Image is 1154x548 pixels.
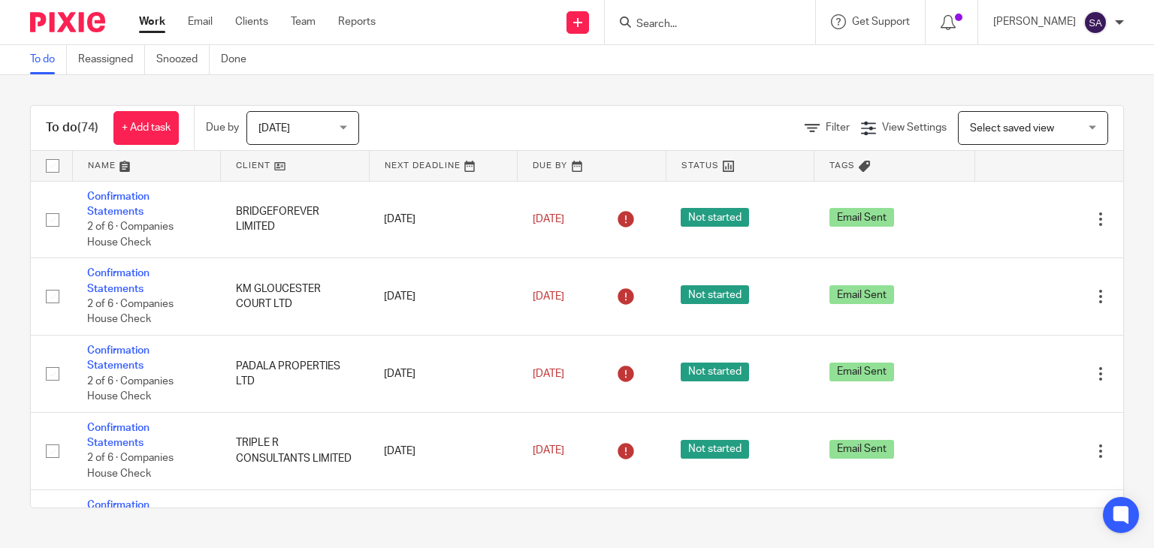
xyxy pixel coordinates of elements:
[681,363,749,381] span: Not started
[829,440,894,459] span: Email Sent
[235,14,268,29] a: Clients
[829,208,894,227] span: Email Sent
[291,14,316,29] a: Team
[533,369,564,379] span: [DATE]
[533,446,564,456] span: [DATE]
[852,17,910,27] span: Get Support
[87,191,150,217] a: Confirmation Statements
[87,423,150,448] a: Confirmation Statements
[87,500,150,525] a: Confirmation Statements
[533,214,564,224] span: [DATE]
[829,285,894,304] span: Email Sent
[970,123,1054,134] span: Select saved view
[993,14,1076,29] p: [PERSON_NAME]
[369,181,518,258] td: [DATE]
[221,412,370,489] td: TRIPLE R CONSULTANTS LIMITED
[533,291,564,302] span: [DATE]
[30,45,67,74] a: To do
[826,122,850,133] span: Filter
[87,345,150,371] a: Confirmation Statements
[369,412,518,489] td: [DATE]
[635,18,770,32] input: Search
[113,111,179,145] a: + Add task
[87,376,174,402] span: 2 of 6 · Companies House Check
[829,363,894,381] span: Email Sent
[681,208,749,227] span: Not started
[77,122,98,134] span: (74)
[87,268,150,294] a: Confirmation Statements
[221,45,258,74] a: Done
[221,258,370,336] td: KM GLOUCESTER COURT LTD
[156,45,210,74] a: Snoozed
[681,285,749,304] span: Not started
[46,120,98,136] h1: To do
[87,299,174,325] span: 2 of 6 · Companies House Check
[221,181,370,258] td: BRIDGEFOREVER LIMITED
[87,221,174,248] span: 2 of 6 · Companies House Check
[338,14,376,29] a: Reports
[369,336,518,413] td: [DATE]
[882,122,947,133] span: View Settings
[87,453,174,480] span: 2 of 6 · Companies House Check
[139,14,165,29] a: Work
[369,258,518,336] td: [DATE]
[681,440,749,459] span: Not started
[78,45,145,74] a: Reassigned
[221,336,370,413] td: PADALA PROPERTIES LTD
[1083,11,1107,35] img: svg%3E
[188,14,213,29] a: Email
[30,12,105,32] img: Pixie
[829,161,855,170] span: Tags
[206,120,239,135] p: Due by
[258,123,290,134] span: [DATE]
